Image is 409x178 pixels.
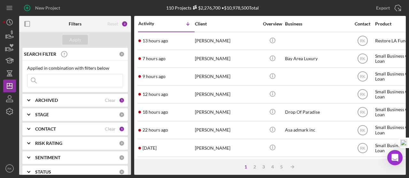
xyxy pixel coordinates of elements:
[69,35,81,45] div: Apply
[35,169,51,174] b: STATUS
[119,97,125,103] div: 1
[35,126,56,132] b: CONTACT
[105,98,116,103] div: Clear
[277,164,286,169] div: 5
[143,92,168,97] time: 2025-09-30 15:06
[195,157,259,174] div: [PERSON_NAME] [PERSON_NAME]
[259,164,268,169] div: 3
[7,167,12,170] text: RK
[370,2,406,14] button: Export
[360,146,365,150] text: RK
[285,104,349,121] div: Drop Of Paradise
[119,112,125,117] div: 0
[3,162,16,175] button: RK
[195,139,259,156] div: [PERSON_NAME]
[143,38,168,43] time: 2025-10-01 03:10
[360,110,365,115] text: RK
[351,21,374,26] div: Contact
[121,21,128,27] div: 2
[166,5,259,11] div: 110 Projects • $10,978,500 Total
[195,32,259,49] div: [PERSON_NAME]
[119,169,125,175] div: 0
[119,126,125,132] div: 1
[250,164,259,169] div: 2
[195,86,259,103] div: [PERSON_NAME]
[35,2,60,14] div: New Project
[195,50,259,67] div: [PERSON_NAME]
[360,57,365,61] text: RK
[35,112,49,117] b: STAGE
[35,155,60,160] b: SENTIMENT
[360,92,365,97] text: RK
[268,164,277,169] div: 4
[19,2,66,14] button: New Project
[35,98,58,103] b: ARCHIVED
[143,146,157,151] time: 2025-09-30 02:38
[105,126,116,132] div: Clear
[143,74,166,79] time: 2025-09-30 18:26
[143,110,168,115] time: 2025-09-30 08:48
[195,68,259,85] div: [PERSON_NAME]
[119,140,125,146] div: 0
[387,150,403,165] div: Open Intercom Messenger
[241,164,250,169] div: 1
[24,52,56,57] b: SEARCH FILTER
[285,50,349,67] div: Bay Area Luxury
[360,39,365,43] text: RK
[376,2,390,14] div: Export
[62,35,88,45] button: Apply
[285,21,349,26] div: Business
[69,21,81,26] b: Filters
[27,66,123,71] div: Applied in combination with filters below
[119,51,125,57] div: 0
[195,21,259,26] div: Client
[119,155,125,160] div: 0
[285,122,349,139] div: Asa admark inc
[260,21,284,26] div: Overview
[360,128,365,132] text: RK
[400,139,407,146] img: one_i.png
[138,21,166,26] div: Activity
[191,5,220,11] div: $2,276,700
[195,122,259,139] div: [PERSON_NAME]
[35,141,62,146] b: RISK RATING
[143,127,168,132] time: 2025-09-30 05:28
[107,21,118,26] div: Reset
[143,56,166,61] time: 2025-09-30 20:08
[285,157,349,174] div: Kona Island Coffee LLC
[360,75,365,79] text: RK
[195,104,259,121] div: [PERSON_NAME]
